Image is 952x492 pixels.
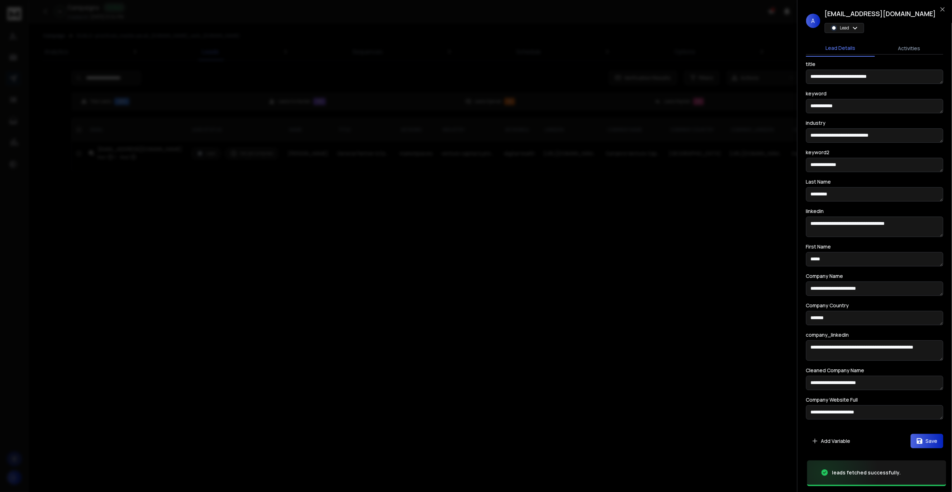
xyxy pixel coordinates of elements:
[806,150,830,155] label: keyword2
[875,41,944,56] button: Activities
[806,332,849,337] label: company_linkedin
[806,40,875,57] button: Lead Details
[806,244,831,249] label: First Name
[806,368,865,373] label: Cleaned Company Name
[806,434,856,448] button: Add Variable
[840,25,849,31] p: Lead
[806,397,858,402] label: Company Website Full
[911,434,943,448] button: Save
[825,9,936,19] h1: [EMAIL_ADDRESS][DOMAIN_NAME]
[806,62,816,67] label: title
[806,274,843,279] label: Company Name
[806,120,826,126] label: industry
[806,91,827,96] label: keyword
[806,179,831,184] label: Last Name
[806,209,824,214] label: linkedin
[806,303,849,308] label: Company Country
[806,14,820,28] span: A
